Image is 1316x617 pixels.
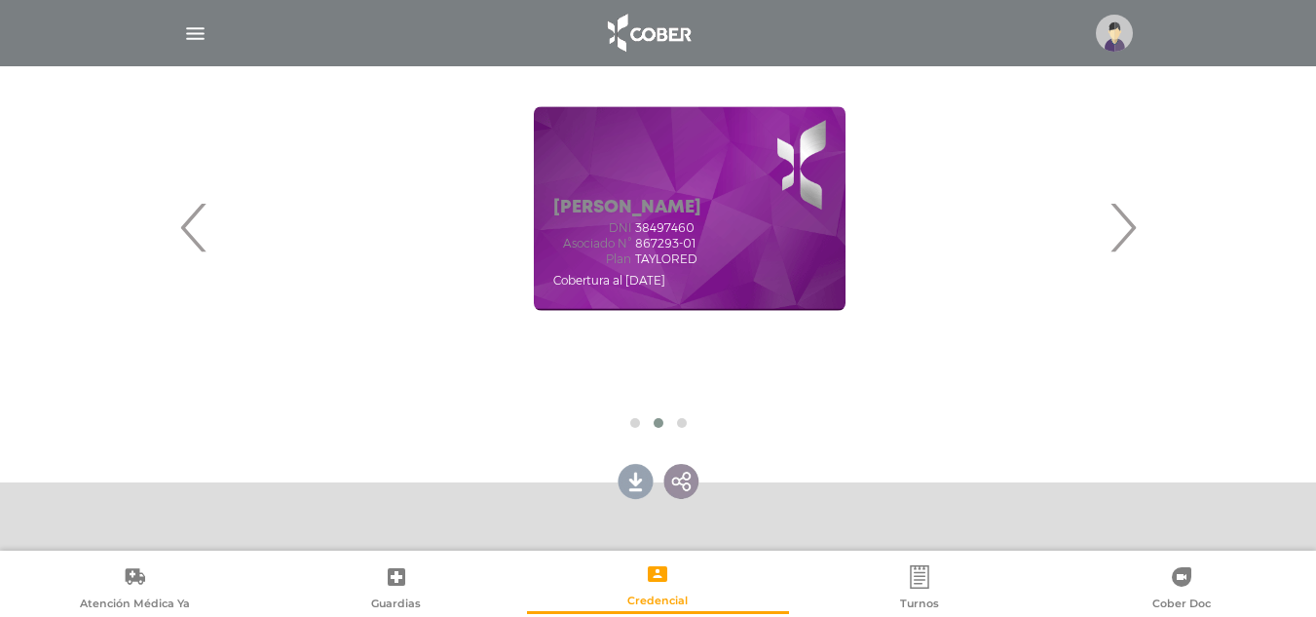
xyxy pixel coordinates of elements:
[1152,597,1211,614] span: Cober Doc
[635,221,695,235] span: 38497460
[175,174,213,280] span: Previous
[80,597,190,614] span: Atención Médica Ya
[1096,15,1133,52] img: profile-placeholder.svg
[1050,564,1312,614] a: Cober Doc
[900,597,939,614] span: Turnos
[553,198,701,219] h5: [PERSON_NAME]
[553,237,631,251] span: Asociado N°
[183,21,207,46] img: Cober_menu-lines-white.svg
[789,564,1051,614] a: Turnos
[1104,174,1142,280] span: Next
[266,564,528,614] a: Guardias
[371,597,421,614] span: Guardias
[597,10,699,57] img: logo_cober_home-white.png
[635,252,697,266] span: TAYLORED
[527,561,789,611] a: Credencial
[627,594,688,611] span: Credencial
[553,273,665,288] span: Cobertura al [DATE]
[553,221,631,235] span: DNI
[635,237,696,251] span: 867293-01
[4,564,266,614] a: Atención Médica Ya
[553,252,631,266] span: Plan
